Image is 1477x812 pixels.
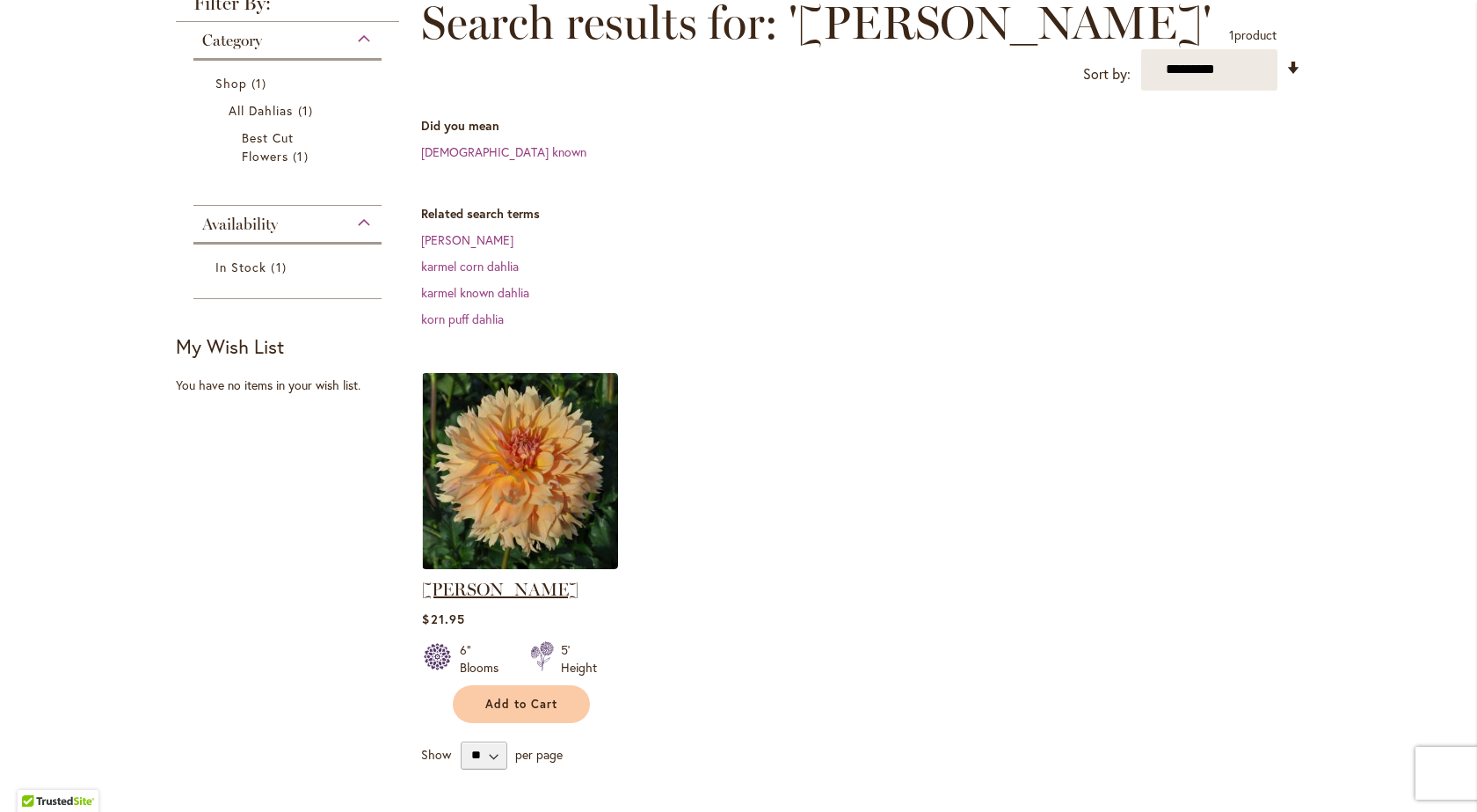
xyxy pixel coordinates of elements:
button: Add to Cart [453,685,590,723]
span: 1 [298,101,317,120]
div: You have no items in your wish list. [176,377,411,394]
span: Availability [202,215,278,234]
span: 1 [293,147,312,165]
span: Add to Cart [485,697,557,712]
a: Best Cut Flowers [242,128,338,165]
a: Shop [215,74,364,92]
span: per page [515,745,563,762]
label: Sort by: [1083,58,1131,91]
span: 1 [251,74,271,92]
a: karmel corn dahlia [421,258,519,274]
a: [DEMOGRAPHIC_DATA] known [421,143,586,160]
span: Best Cut Flowers [242,129,294,165]
a: [PERSON_NAME] [422,579,578,600]
a: All Dahlias [229,101,351,120]
p: product [1229,21,1277,49]
a: korn puff dahlia [421,311,504,327]
span: Category [202,31,262,50]
a: [PERSON_NAME] [421,231,513,248]
a: In Stock 1 [215,258,364,276]
a: KARMEL KORN [422,556,618,573]
div: 5' Height [561,641,597,677]
a: karmel known dahlia [421,284,529,301]
dt: Related search terms [421,205,1301,223]
img: KARMEL KORN [422,373,618,569]
div: 6" Blooms [460,641,509,677]
span: 1 [271,258,290,276]
strong: My Wish List [176,333,284,359]
dt: Did you mean [421,117,1301,135]
span: All Dahlias [229,102,294,119]
span: In Stock [215,259,266,275]
span: $21.95 [422,611,464,627]
span: Shop [215,75,247,91]
span: Show [421,745,451,762]
span: 1 [1229,26,1234,43]
iframe: Launch Accessibility Center [13,750,62,799]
